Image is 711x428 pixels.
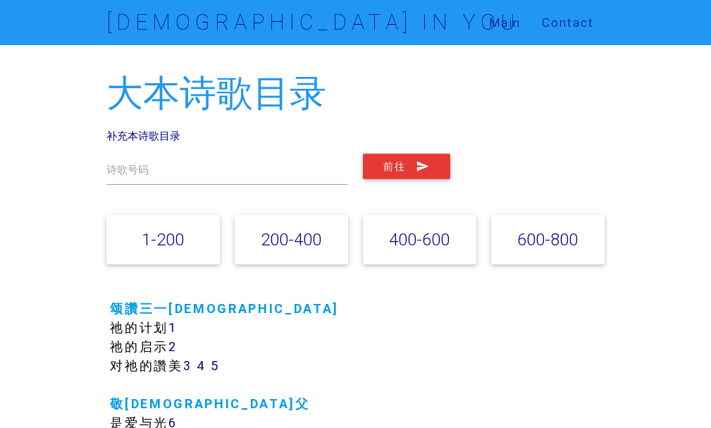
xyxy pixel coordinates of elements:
a: 颂讚三一[DEMOGRAPHIC_DATA] [110,300,339,317]
a: 600-800 [517,229,578,250]
a: 5 [211,357,220,374]
a: 补充本诗歌目录 [106,129,180,142]
label: 诗歌号码 [106,162,149,178]
a: 400-600 [389,229,450,250]
a: 敬[DEMOGRAPHIC_DATA]父 [110,396,309,412]
a: 1 [168,319,178,336]
h2: 大本诗歌目录 [106,73,604,114]
a: 4 [197,357,206,374]
a: 3 [183,357,192,374]
a: 1-200 [142,229,184,250]
button: 前往 [363,154,450,179]
a: 200-400 [261,229,321,250]
a: 2 [168,338,178,355]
